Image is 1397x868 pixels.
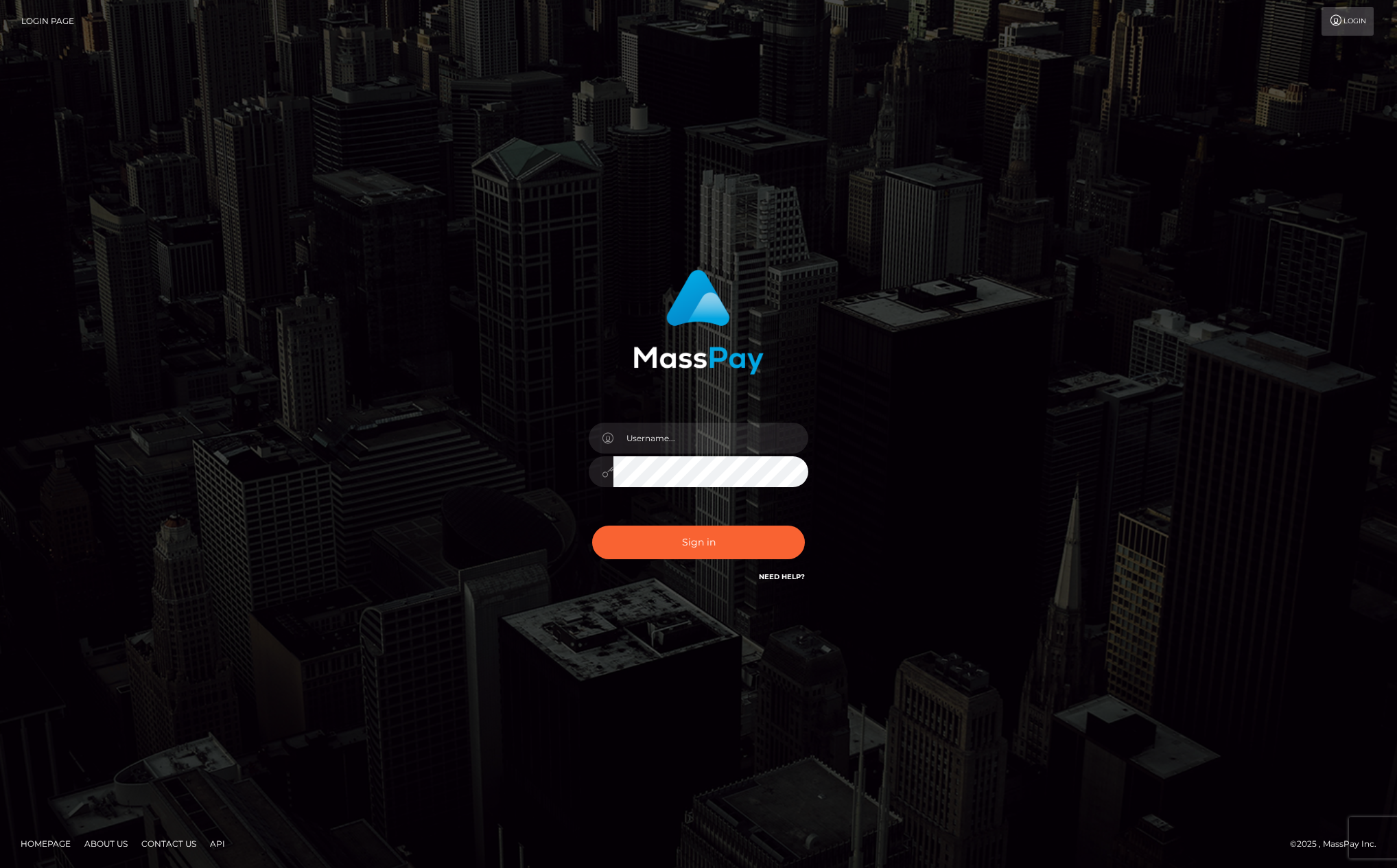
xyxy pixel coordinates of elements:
a: About Us [79,833,133,854]
a: Need Help? [759,572,805,581]
input: Username... [613,423,808,454]
a: Contact Us [136,833,202,854]
div: © 2025 , MassPay Inc. [1290,836,1387,852]
a: Login Page [21,7,74,36]
a: Login [1322,7,1374,36]
a: Homepage [15,833,76,854]
img: MassPay Login [633,270,764,375]
button: Sign in [592,526,805,559]
a: API [204,833,231,854]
